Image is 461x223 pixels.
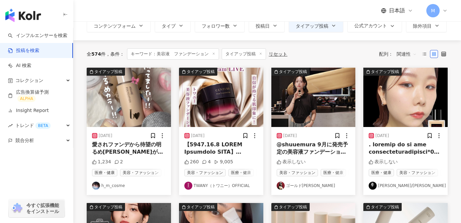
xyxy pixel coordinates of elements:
[283,133,297,139] div: [DATE]
[8,123,13,128] span: rise
[269,51,287,57] div: リセット
[184,182,192,190] img: KOL Avatar
[15,73,43,88] span: コレクション
[289,19,343,32] button: タイアップ投稿
[431,7,435,14] span: M
[363,68,448,127] div: post-imageタイアップ投稿
[202,23,230,29] span: フォロワー数
[87,68,171,127] img: post-image
[92,159,111,165] div: 1,234
[11,203,23,214] img: chrome extension
[164,169,189,176] span: スキンケア
[249,19,285,32] button: 投稿日
[26,202,63,214] span: 今すぐ拡張機能をインストール
[5,9,41,22] img: logo
[347,19,402,32] button: 公式アカウント
[256,169,282,176] span: スキンケア
[184,159,199,165] div: 260
[162,23,176,29] span: タイプ
[321,169,346,176] span: 医療・健康
[87,51,106,57] div: 全 件
[94,204,122,210] div: タイアップ投稿
[179,68,263,127] img: post-image
[127,48,219,60] span: キーワード：美容液 ファンデーション
[187,68,215,75] div: タイアップ投稿
[120,169,161,176] span: 美容・ファッション
[9,199,65,217] a: chrome extension今すぐ拡張機能をインストール
[222,48,266,60] span: タイアップ投稿
[92,182,100,190] img: KOL Avatar
[369,182,377,190] img: KOL Avatar
[91,51,101,57] span: 574
[155,19,191,32] button: タイプ
[114,159,123,165] div: 2
[202,159,211,165] div: 4
[92,141,165,215] span: 愛されファンデから待望の明るめ[PERSON_NAME]が登場したよ〜！🥺‎🤍 #PR#bidol#ビーアイドル#愛されファンデ#水艶リング#bidol新作#[PERSON_NAME]#アカリン...
[8,32,67,39] a: searchインフルエンサーを検索
[184,169,226,176] span: 美容・ファッション
[228,169,254,176] span: 医療・健康
[92,182,166,190] a: KOL Avatarh_m_cosme
[87,19,151,32] button: コンテンツフォーム
[214,159,233,165] div: 9,005
[279,68,307,75] div: タイアップ投稿
[279,204,307,210] div: タイアップ投稿
[195,19,245,32] button: フォロワー数
[375,133,389,139] div: [DATE]
[15,118,51,133] span: トレンド
[354,23,387,28] span: 公式アカウント
[8,47,39,54] a: 投稿を検索
[369,182,442,190] a: KOL Avatar[PERSON_NAME]/[PERSON_NAME]
[406,19,447,32] button: 除外項目
[106,51,124,57] span: 条件 ：
[296,23,328,29] span: タイアップ投稿
[92,169,117,176] span: 医療・健康
[8,107,49,114] a: Insight Report
[179,68,263,127] div: post-imageタイアップ投稿
[363,68,448,127] img: post-image
[277,182,285,190] img: KOL Avatar
[87,68,171,127] div: post-imageタイアップ投稿
[15,133,34,148] span: 競合分析
[256,23,270,29] span: 投稿日
[369,169,394,176] span: 医療・健康
[271,68,356,127] div: post-imageタイアップ投稿
[369,159,398,165] div: 表示しない
[413,23,432,29] span: 除外項目
[277,159,306,165] div: 表示しない
[397,49,417,59] span: 関連性
[371,204,399,210] div: タイアップ投稿
[99,133,112,139] div: [DATE]
[371,68,399,75] div: タイアップ投稿
[349,169,374,176] span: スキンケア
[8,89,68,102] a: 広告換算値予測ALPHA
[8,62,31,69] a: AI 検索
[184,182,258,190] a: KOL AvatarTWANY（トワニー）OFFICIAL
[389,7,405,14] span: 日本語
[277,169,318,176] span: 美容・ファッション
[397,169,438,176] span: 美容・ファッション
[379,49,420,59] div: 配列：
[94,68,122,75] div: タイアップ投稿
[191,133,205,139] div: [DATE]
[271,68,356,127] img: post-image
[35,122,51,129] div: BETA
[94,23,136,29] span: コンテンツフォーム
[187,204,215,210] div: タイアップ投稿
[277,182,350,190] a: KOL Avatarゴールド[PERSON_NAME]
